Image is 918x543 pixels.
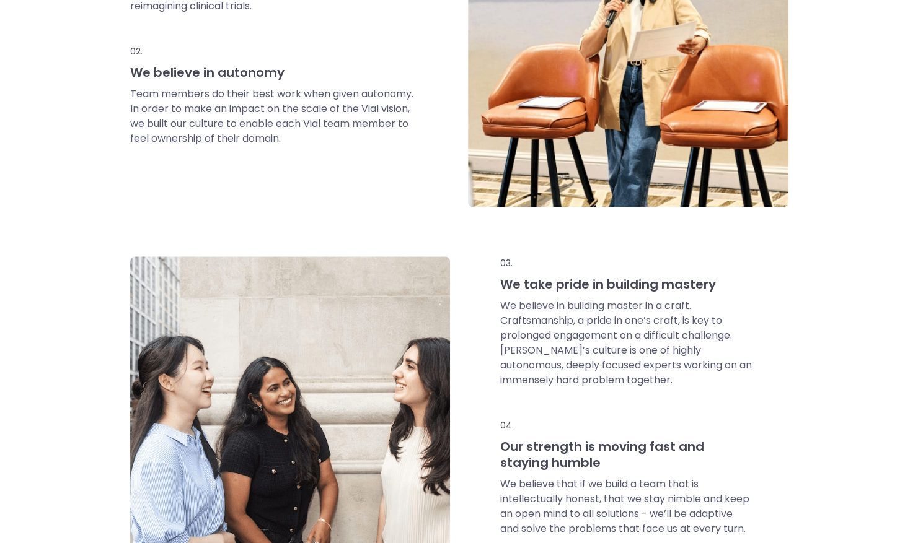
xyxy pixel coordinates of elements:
p: 03. [500,256,752,270]
p: Team members do their best work when given autonomy. In order to make an impact on the scale of t... [130,87,417,146]
p: 02. [130,45,417,58]
p: 04. [500,419,752,432]
p: We believe that if we build a team that is intellectually honest, that we stay nimble and keep an... [500,477,752,536]
h3: Our strength is moving fast and staying humble [500,438,752,471]
h3: We believe in autonomy [130,64,417,80]
p: We believe in building master in a craft. Craftsmanship, a pride in one’s craft, is key to prolon... [500,298,752,388]
h3: We take pride in building mastery [500,276,752,292]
